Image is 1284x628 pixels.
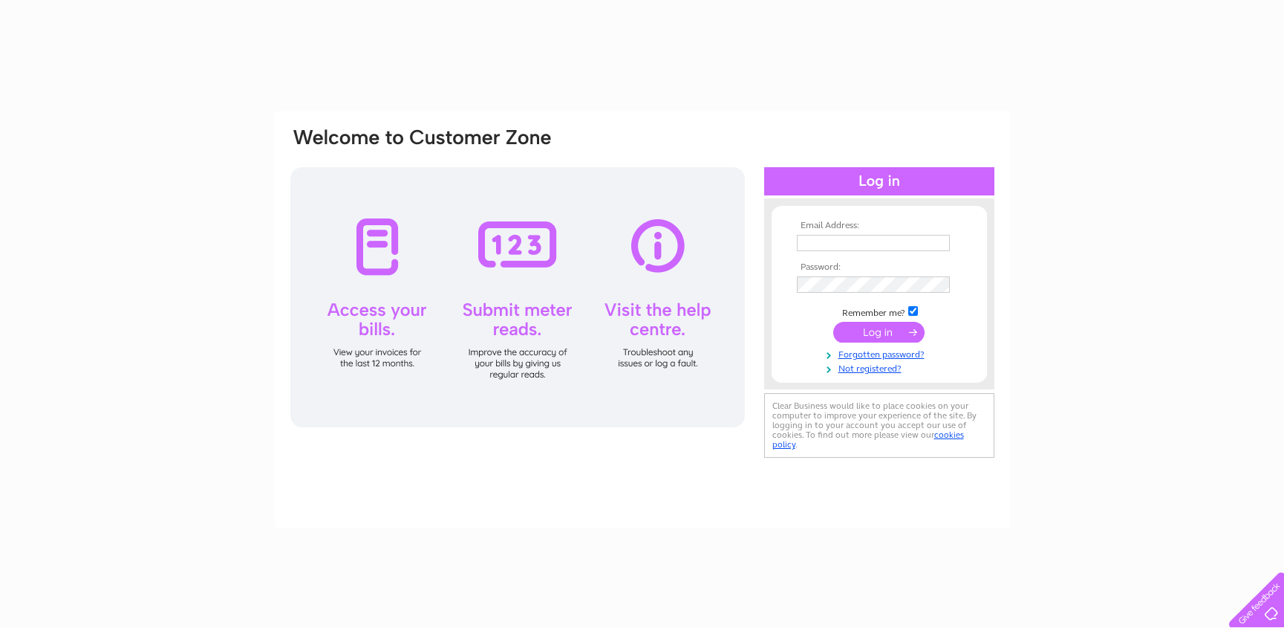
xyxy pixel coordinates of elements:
a: Forgotten password? [797,346,965,360]
th: Password: [793,262,965,273]
input: Submit [833,322,925,343]
div: Clear Business would like to place cookies on your computer to improve your experience of the sit... [764,393,994,458]
a: Not registered? [797,360,965,375]
td: Remember me? [793,304,965,319]
a: cookies policy [772,430,964,450]
th: Email Address: [793,221,965,231]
